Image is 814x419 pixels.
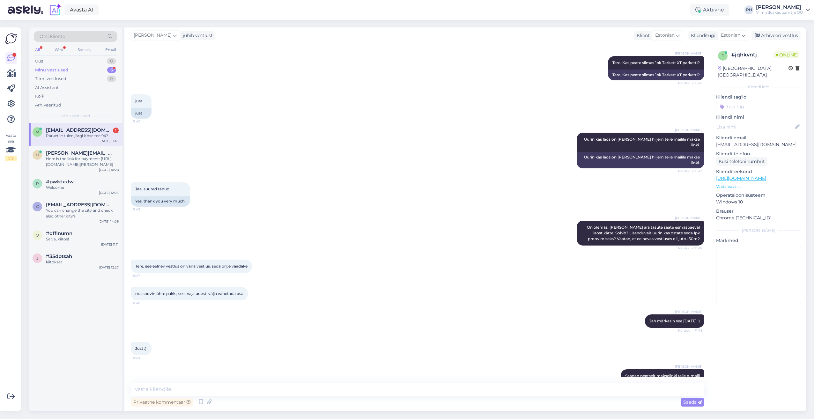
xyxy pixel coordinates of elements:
div: Yes, thank you very much. [131,196,190,207]
p: Brauser [716,208,801,215]
span: 11:43 [133,207,157,212]
div: Uurin kas laos on [PERSON_NAME] hiljem teile mailile makse linki. [577,152,704,168]
p: Windows 10 [716,199,801,205]
div: 1 [113,128,119,133]
div: Tere. Kas peate silmas 1pk Tarkett XT parketti? [608,70,704,80]
div: Tiimi vestlused [35,76,66,82]
span: 11:48 [133,301,157,305]
p: Kliendi email [716,135,801,141]
div: You can change the city and check also other city's [46,208,119,219]
span: Tere, see eelnev vestlus on vana vestlus. seda örge vaadake [135,264,248,268]
div: Klienditugi [688,32,715,39]
div: Arhiveeri vestlus [751,31,801,40]
span: Jah märkasin see [DATE] :) [649,319,700,323]
div: juhib vestlust [180,32,213,39]
span: #offlnumn [46,231,72,236]
div: [PERSON_NAME] [716,228,801,233]
span: heidi.k.vakevainen@gmail.com [46,150,112,156]
div: Welcome [46,185,119,190]
div: Arhiveeritud [35,102,61,108]
div: [PERSON_NAME] [756,5,803,10]
span: [PERSON_NAME] [675,364,702,369]
div: [DATE] 11:11 [101,242,119,247]
span: Estonian [655,32,675,39]
div: Email [104,46,117,54]
span: Estonian [721,32,740,39]
div: Vaata siia [5,133,17,161]
span: Nähtud ✓ 11:43 [678,169,702,173]
p: Kliendi telefon [716,151,801,157]
span: o [36,233,39,238]
div: Uus [35,58,43,64]
p: Kliendi tag'id [716,94,801,100]
span: Nähtud ✓ 11:42 [678,81,702,85]
span: Online [773,51,799,58]
span: Saadan peatselt makselinki teile e-maili [625,373,700,378]
span: Nähtud ✓ 11:47 [678,246,702,251]
span: #35dptsah [46,254,72,259]
div: Klient [634,32,650,39]
div: [DATE] 12:05 [99,190,119,195]
span: 3 [36,256,39,261]
div: Aktiivne [690,4,729,16]
span: p [36,181,39,186]
span: Saada [683,399,702,405]
div: Privaatne kommentaar [131,398,193,407]
span: h [36,152,39,157]
div: just [131,108,152,119]
p: Vaata edasi ... [716,184,801,189]
p: Operatsioonisüsteem [716,192,801,199]
div: AI Assistent [35,85,59,91]
img: Askly Logo [5,33,17,45]
div: # jqhkvntj [731,51,773,59]
p: Märkmed [716,237,801,244]
div: Minu vestlused [35,67,68,73]
span: 11:42 [133,119,157,124]
div: Here is the link for payment: [URL][DOMAIN_NAME][PERSON_NAME] [46,156,119,167]
span: [PERSON_NAME] [134,32,172,39]
a: [PERSON_NAME]Viimistluskaubamaja OÜ [756,5,810,15]
div: Kliendi info [716,84,801,90]
span: just [135,99,142,103]
div: [DATE] 11:43 [100,139,119,143]
span: m [36,129,39,134]
span: Minu vestlused [61,113,90,119]
div: Web [53,46,64,54]
div: Socials [76,46,92,54]
div: 6 [107,67,116,73]
a: Avasta AI [64,4,99,15]
span: Nähtud ✓ 11:49 [678,328,702,333]
span: 11:47 [133,273,157,278]
span: [PERSON_NAME] [675,51,702,56]
span: ma soovin ühte pakki, sest vaja uuesti välja vahetada osa [135,291,243,296]
span: [PERSON_NAME] [675,309,702,314]
div: [DATE] 14:06 [99,219,119,224]
span: j [722,53,724,58]
div: Viimistluskaubamaja OÜ [756,10,803,15]
div: Selvä, kiitos! [46,236,119,242]
div: RH [744,5,753,14]
div: 0 [107,76,116,82]
div: Parketile tulen järgi Kose tee 94? [46,133,119,139]
div: 0 [107,58,116,64]
p: Chrome [TECHNICAL_ID] [716,215,801,221]
div: Küsi telefoninumbrit [716,157,767,166]
span: 11:49 [133,356,157,360]
span: #pwktxxlw [46,179,74,185]
span: colettecowperthwaite@live.co.uk [46,202,112,208]
div: Kõik [35,93,44,99]
p: [EMAIL_ADDRESS][DOMAIN_NAME] [716,141,801,148]
img: explore-ai [48,3,62,17]
span: Just :) [135,346,146,351]
div: kiitokset [46,259,119,265]
span: c [36,204,39,209]
input: Lisa nimi [716,123,794,130]
div: 1 / 3 [5,156,17,161]
input: Lisa tag [716,102,801,111]
p: Klienditeekond [716,168,801,175]
div: [GEOGRAPHIC_DATA], [GEOGRAPHIC_DATA] [718,65,788,78]
span: [PERSON_NAME] [675,128,702,132]
span: Uurin kas laos on [PERSON_NAME] hiljem teile mailile makse linki. [584,137,701,147]
div: All [34,46,41,54]
span: martin00911@gmail.com [46,127,112,133]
